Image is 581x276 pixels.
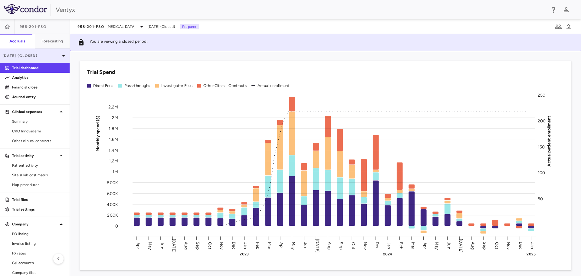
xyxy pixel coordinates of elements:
[41,38,63,44] h6: Forecasting
[538,196,543,201] tspan: 50
[12,163,65,168] span: Patient activity
[470,242,475,249] text: Aug
[159,242,165,249] text: Jun
[12,241,65,246] span: Invoice listing
[255,242,260,249] text: Feb
[327,242,332,249] text: Aug
[538,118,546,124] tspan: 200
[315,239,320,253] text: [DATE]
[113,169,118,175] tspan: 1M
[148,24,175,29] span: [DATE] (Closed)
[538,93,545,98] tspan: 250
[363,241,368,250] text: Nov
[12,138,65,144] span: Other clinical contracts
[90,39,148,46] p: You are viewing a closed period.
[115,224,118,229] tspan: 0
[12,94,65,100] p: Journal entry
[124,83,150,88] div: Pass-throughs
[109,126,118,131] tspan: 1.8M
[107,202,118,207] tspan: 400K
[56,5,546,14] div: Ventyx
[303,242,308,249] text: Jun
[527,252,536,256] text: 2025
[530,242,535,249] text: Jan
[422,242,428,249] text: Apr
[434,241,439,250] text: May
[107,191,118,196] tspan: 600K
[2,53,60,58] p: [DATE] (Closed)
[231,241,236,249] text: Dec
[383,252,392,256] text: 2024
[291,241,296,250] text: May
[538,170,545,175] tspan: 100
[12,153,57,158] p: Trial activity
[12,119,65,124] span: Summary
[12,197,65,202] p: Trial files
[107,213,118,218] tspan: 200K
[4,4,47,14] img: logo-full-SnFGN8VE.png
[109,137,118,142] tspan: 1.6M
[375,241,380,249] text: Dec
[147,241,153,250] text: May
[12,207,65,212] p: Trial settings
[171,239,176,253] text: [DATE]
[107,24,136,29] span: [MEDICAL_DATA]
[112,115,118,120] tspan: 2M
[12,65,65,71] p: Trial dashboard
[12,260,65,266] span: G/l accounts
[12,128,65,134] span: CRO Innovaderm
[258,83,290,88] div: Actual enrollment
[107,180,118,185] tspan: 800K
[386,242,392,249] text: Jan
[279,242,284,249] text: Apr
[195,242,200,249] text: Sep
[351,242,356,249] text: Oct
[180,24,199,29] p: Preparer
[183,242,189,249] text: Aug
[12,270,65,275] span: Company files
[538,144,545,149] tspan: 150
[207,242,212,249] text: Oct
[109,148,118,153] tspan: 1.4M
[12,251,65,256] span: FX rates
[203,83,247,88] div: Other Clinical Contracts
[93,83,113,88] div: Direct Fees
[109,158,118,164] tspan: 1.2M
[339,242,344,249] text: Sep
[446,242,451,249] text: Jun
[506,241,511,250] text: Nov
[243,242,248,249] text: Jan
[518,241,523,249] text: Dec
[399,242,404,249] text: Feb
[219,241,224,250] text: Nov
[95,115,100,151] tspan: Monthly spend ($)
[240,252,249,256] text: 2023
[12,75,65,80] p: Analytics
[20,24,46,29] span: 958-201-PsO
[494,242,499,249] text: Oct
[136,242,141,249] text: Apr
[77,24,104,29] span: 958-201-PsO
[12,85,65,90] p: Financial close
[12,182,65,188] span: Map procedures
[410,242,415,249] text: Mar
[12,231,65,237] span: PO listing
[267,242,272,249] text: Mar
[12,172,65,178] span: Site & lab cost matrix
[482,242,487,249] text: Sep
[161,83,193,88] div: Investigator Fees
[9,38,25,44] h6: Accruals
[12,109,57,115] p: Clinical expenses
[108,104,118,109] tspan: 2.2M
[547,115,552,166] tspan: Actual patient enrollment
[87,68,115,76] h6: Trial Spend
[458,239,463,253] text: [DATE]
[12,221,57,227] p: Company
